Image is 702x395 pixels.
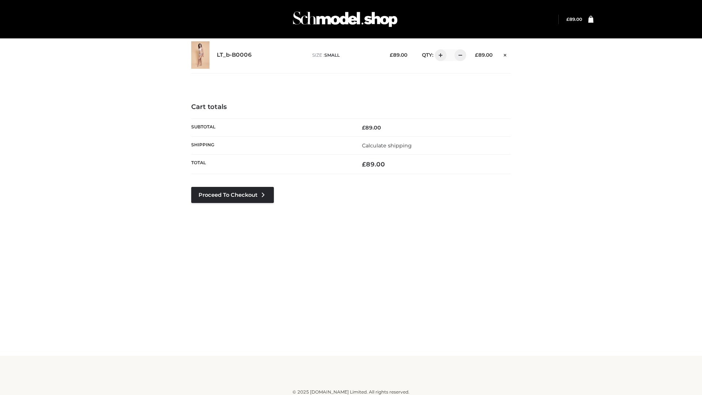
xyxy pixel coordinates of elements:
h4: Cart totals [191,103,511,111]
span: £ [475,52,478,58]
bdi: 89.00 [566,16,582,22]
bdi: 89.00 [362,161,385,168]
a: £89.00 [566,16,582,22]
a: LT_b-B0006 [217,52,252,59]
th: Subtotal [191,118,351,136]
span: £ [362,161,366,168]
span: SMALL [324,52,340,58]
span: £ [566,16,569,22]
p: size : [312,52,378,59]
span: £ [362,124,365,131]
span: £ [390,52,393,58]
img: Schmodel Admin 964 [290,5,400,34]
a: Remove this item [500,49,511,59]
th: Total [191,155,351,174]
a: Proceed to Checkout [191,187,274,203]
a: Calculate shipping [362,142,412,149]
bdi: 89.00 [390,52,407,58]
div: QTY: [415,49,464,61]
th: Shipping [191,136,351,154]
bdi: 89.00 [362,124,381,131]
bdi: 89.00 [475,52,492,58]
